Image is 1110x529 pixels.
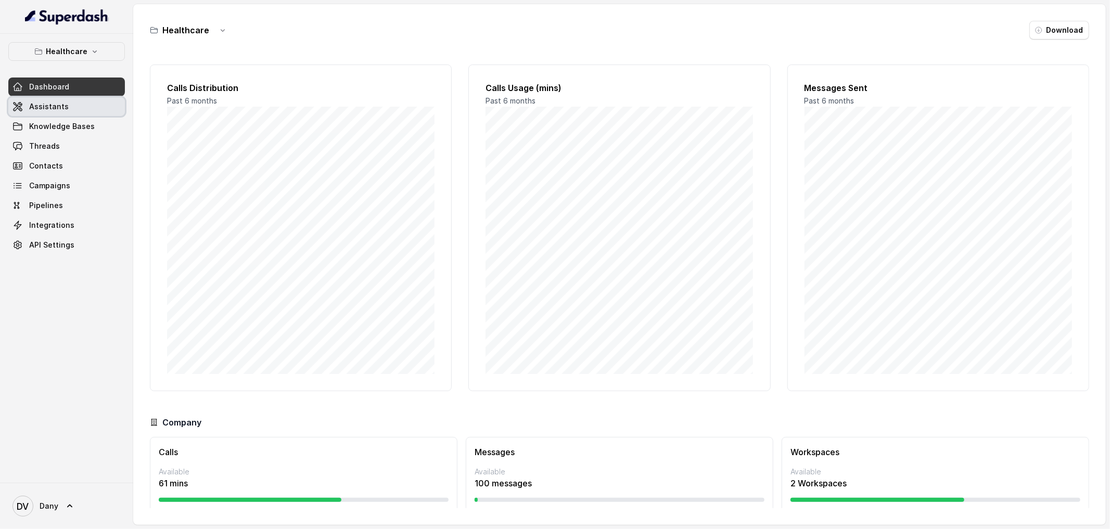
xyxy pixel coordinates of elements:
[167,82,435,94] h2: Calls Distribution
[486,96,535,105] span: Past 6 months
[159,467,449,477] p: Available
[790,446,1080,458] h3: Workspaces
[29,101,69,112] span: Assistants
[46,45,87,58] p: Healthcare
[475,467,764,477] p: Available
[790,467,1080,477] p: Available
[29,220,74,230] span: Integrations
[1029,21,1089,40] button: Download
[8,196,125,215] a: Pipelines
[29,240,74,250] span: API Settings
[475,477,764,489] p: 100 messages
[29,121,95,132] span: Knowledge Bases
[29,180,70,191] span: Campaigns
[29,82,69,92] span: Dashboard
[805,96,854,105] span: Past 6 months
[17,501,29,512] text: DV
[475,446,764,458] h3: Messages
[805,82,1072,94] h2: Messages Sent
[167,96,217,105] span: Past 6 months
[29,141,60,151] span: Threads
[8,236,125,254] a: API Settings
[162,416,201,429] h3: Company
[8,117,125,136] a: Knowledge Bases
[8,97,125,116] a: Assistants
[8,78,125,96] a: Dashboard
[8,42,125,61] button: Healthcare
[25,8,109,25] img: light.svg
[8,157,125,175] a: Contacts
[29,161,63,171] span: Contacts
[29,200,63,211] span: Pipelines
[8,216,125,235] a: Integrations
[486,82,753,94] h2: Calls Usage (mins)
[159,446,449,458] h3: Calls
[790,477,1080,489] p: 2 Workspaces
[8,137,125,156] a: Threads
[40,501,58,511] span: Dany
[8,176,125,195] a: Campaigns
[159,477,449,489] p: 61 mins
[8,492,125,521] a: Dany
[162,24,209,36] h3: Healthcare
